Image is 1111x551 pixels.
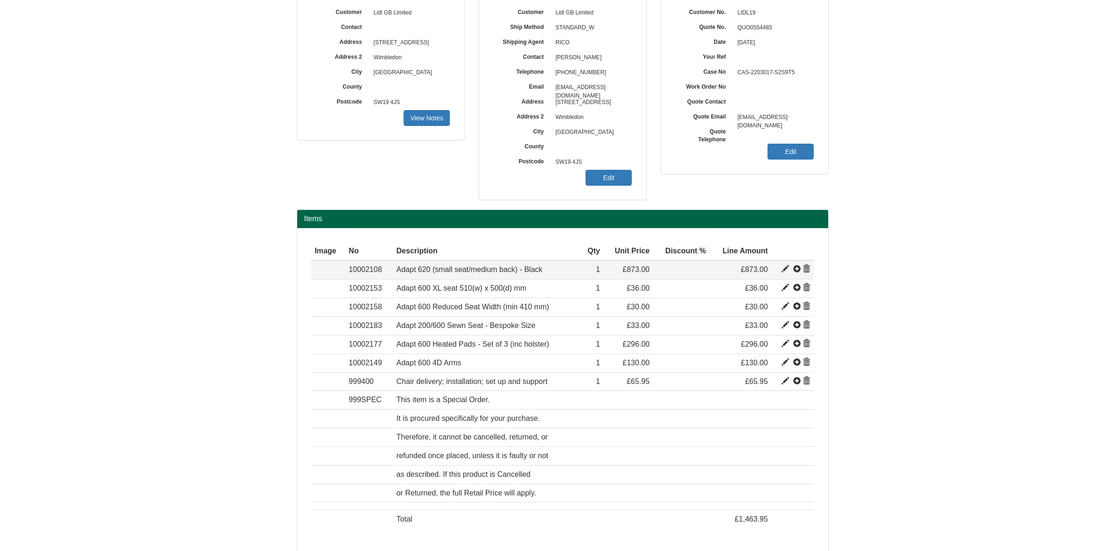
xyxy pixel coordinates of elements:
[311,50,369,61] label: Address 2
[551,35,632,50] span: RICO
[397,303,549,311] span: Adapt 600 Reduced Seat Width (min 410 mm)
[622,265,650,273] span: £873.00
[369,95,450,110] span: SW19 4JS
[369,65,450,80] span: [GEOGRAPHIC_DATA]
[311,242,345,261] th: Image
[745,284,768,292] span: £36.00
[586,170,632,186] a: Edit
[397,321,536,329] span: Adapt 200/600 Sewn Seat - Bespoke Size
[397,359,461,367] span: Adapt 600 4D Arms
[733,6,814,21] span: LIDL19
[675,6,733,16] label: Customer No.
[397,265,543,273] span: Adapt 620 (small seat/medium back) - Black
[675,110,733,121] label: Quote Email
[493,21,551,31] label: Ship Method
[397,489,536,497] span: or Returned, the full Retail Price will apply.
[622,340,650,348] span: £296.00
[551,80,632,95] span: [EMAIL_ADDRESS][DOMAIN_NAME]
[345,391,392,410] td: 999SPEC
[345,317,392,335] td: 10002183
[397,470,531,478] span: as described. If this product is Cancelled
[733,110,814,125] span: [EMAIL_ADDRESS][DOMAIN_NAME]
[768,144,814,160] a: Edit
[551,50,632,65] span: [PERSON_NAME]
[596,321,600,329] span: 1
[493,80,551,91] label: Email
[627,377,650,385] span: £65.95
[551,155,632,170] span: SW19 4JS
[551,6,632,21] span: Lidl GB Limited
[596,340,600,348] span: 1
[393,510,580,529] td: Total
[733,35,814,50] span: [DATE]
[745,377,768,385] span: £65.95
[397,340,549,348] span: Adapt 600 Heated Pads - Set of 3 (inc holster)
[393,242,580,261] th: Description
[311,95,369,106] label: Postcode
[675,21,733,31] label: Quote No.
[733,21,814,35] span: QUO0554483
[551,21,632,35] span: STANDARD_W
[345,335,392,354] td: 10002177
[493,95,551,106] label: Address
[627,321,650,329] span: £33.00
[311,35,369,46] label: Address
[397,396,490,404] span: This item is a Special Order.
[311,80,369,91] label: County
[622,359,650,367] span: £130.00
[404,110,450,126] a: View Notes
[345,260,392,279] td: 10002108
[675,80,733,91] label: Work Order No
[627,284,650,292] span: £36.00
[304,215,821,223] h2: Items
[733,65,814,80] span: CAS-2203017-S2S9T5
[675,65,733,76] label: Case No
[397,377,548,385] span: Chair delivery; installation; set up and support
[345,279,392,298] td: 10002153
[675,95,733,106] label: Quote Contact
[596,265,600,273] span: 1
[493,35,551,46] label: Shipping Agent
[675,125,733,144] label: Quote Telephone
[493,65,551,76] label: Telephone
[493,50,551,61] label: Contact
[311,65,369,76] label: City
[369,35,450,50] span: [STREET_ADDRESS]
[345,372,392,391] td: 999400
[397,284,527,292] span: Adapt 600 XL seat 510(w) x 500(d) mm
[493,125,551,136] label: City
[493,6,551,16] label: Customer
[311,21,369,31] label: Contact
[551,95,632,110] span: [STREET_ADDRESS]
[745,303,768,311] span: £30.00
[551,110,632,125] span: Wimbledon
[369,6,450,21] span: Lidl GB Limited
[397,414,540,422] span: It is procured specifically for your purchase.
[493,155,551,166] label: Postcode
[493,140,551,151] label: County
[745,321,768,329] span: £33.00
[741,359,768,367] span: £130.00
[675,50,733,61] label: Your Ref
[710,242,772,261] th: Line Amount
[345,298,392,317] td: 10002158
[345,242,392,261] th: No
[369,50,450,65] span: Wimbledon
[604,242,653,261] th: Unit Price
[551,125,632,140] span: [GEOGRAPHIC_DATA]
[580,242,604,261] th: Qty
[596,284,600,292] span: 1
[741,265,768,273] span: £873.00
[397,433,548,441] span: Therefore, it cannot be cancelled, returned, or
[741,340,768,348] span: £296.00
[596,359,600,367] span: 1
[345,354,392,372] td: 10002149
[493,110,551,121] label: Address 2
[397,452,549,460] span: refunded once placed, unless it is faulty or not
[551,65,632,80] span: [PHONE_NUMBER]
[735,515,768,523] span: £1,463.95
[596,377,600,385] span: 1
[653,242,710,261] th: Discount %
[627,303,650,311] span: £30.00
[311,6,369,16] label: Customer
